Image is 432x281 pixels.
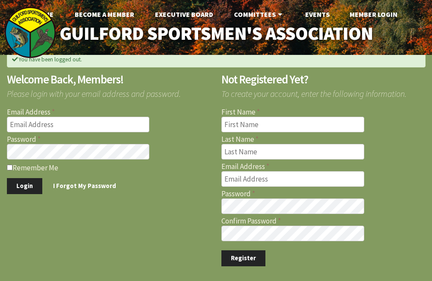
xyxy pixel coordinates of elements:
[221,136,426,143] label: Last Name
[221,163,426,170] label: Email Address
[7,136,211,143] label: Password
[7,85,211,98] span: Please login with your email address and password.
[221,190,426,198] label: Password
[227,6,291,23] a: Committees
[68,6,141,23] a: Become A Member
[44,178,126,194] a: I Forgot My Password
[7,165,13,170] input: Remember Me
[7,109,211,116] label: Email Address
[221,74,426,86] h2: Not Registered Yet?
[221,85,426,98] span: To create your account, enter the following information.
[7,74,211,86] h2: Welcome Back, Members!
[148,6,220,23] a: Executive Board
[343,6,404,23] a: Member Login
[221,109,426,116] label: First Name
[221,250,265,266] button: Register
[7,52,426,67] div: You have been logged out.
[7,163,211,172] label: Remember Me
[28,6,60,23] a: Home
[221,144,364,160] input: Last Name
[221,117,364,132] input: First Name
[4,6,56,58] img: logo_sm.png
[221,171,364,187] input: Email Address
[44,17,389,49] a: Guilford Sportsmen's Association
[7,178,42,194] button: Login
[221,217,426,225] label: Confirm Password
[7,117,150,132] input: Email Address
[298,6,337,23] a: Events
